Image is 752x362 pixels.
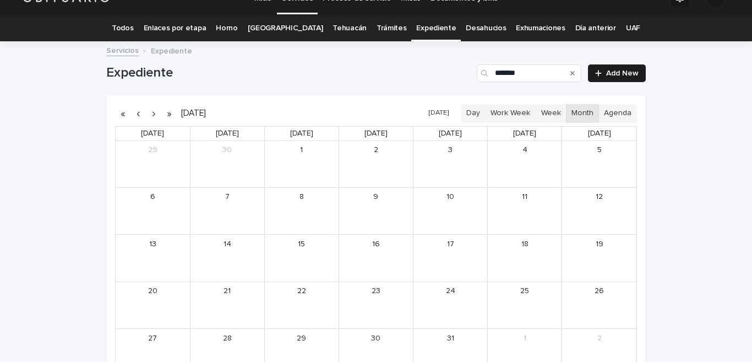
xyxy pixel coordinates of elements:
a: [GEOGRAPHIC_DATA] [248,15,323,41]
td: July 22, 2025 [264,282,339,329]
td: July 6, 2025 [116,187,190,235]
a: July 19, 2025 [591,235,608,253]
a: Todos [112,15,133,41]
span: Add New [606,69,639,77]
button: Work Week [485,104,536,123]
a: Exhumaciones [516,15,565,41]
a: Horno [216,15,237,41]
td: July 7, 2025 [190,187,264,235]
a: Monday [214,127,241,141]
td: June 29, 2025 [116,141,190,187]
a: July 6, 2025 [144,188,161,206]
td: July 20, 2025 [116,282,190,329]
td: July 3, 2025 [413,141,488,187]
input: Search [477,64,581,82]
a: July 9, 2025 [367,188,385,206]
a: June 30, 2025 [219,142,236,159]
button: Agenda [598,104,637,123]
td: July 26, 2025 [562,282,636,329]
td: July 18, 2025 [488,235,562,282]
h1: Expediente [106,65,472,81]
td: July 19, 2025 [562,235,636,282]
a: Enlaces por etapa [144,15,206,41]
td: July 24, 2025 [413,282,488,329]
a: July 23, 2025 [367,283,385,300]
td: July 11, 2025 [488,187,562,235]
a: Tehuacán [333,15,367,41]
a: Servicios [106,44,139,56]
a: July 8, 2025 [293,188,310,206]
td: July 12, 2025 [562,187,636,235]
a: Saturday [586,127,613,141]
a: August 2, 2025 [591,329,608,347]
td: July 25, 2025 [488,282,562,329]
a: June 29, 2025 [144,142,161,159]
a: Trámites [377,15,407,41]
a: July 30, 2025 [367,329,385,347]
h2: [DATE] [177,109,206,117]
a: Friday [511,127,538,141]
p: Expediente [151,44,192,56]
a: July 20, 2025 [144,283,161,300]
a: July 17, 2025 [442,235,459,253]
a: Expediente [416,15,456,41]
button: Next year [161,105,177,122]
button: Day [461,104,486,123]
td: July 17, 2025 [413,235,488,282]
td: July 13, 2025 [116,235,190,282]
a: July 28, 2025 [219,329,236,347]
a: July 10, 2025 [442,188,459,206]
a: Thursday [437,127,464,141]
a: July 18, 2025 [516,235,533,253]
a: July 2, 2025 [367,142,385,159]
a: July 21, 2025 [219,283,236,300]
a: July 24, 2025 [442,283,459,300]
button: Next month [146,105,161,122]
a: July 11, 2025 [516,188,533,206]
button: Week [535,104,566,123]
td: July 5, 2025 [562,141,636,187]
a: July 27, 2025 [144,329,161,347]
td: July 23, 2025 [339,282,413,329]
a: July 13, 2025 [144,235,161,253]
a: Desahucios [466,15,506,41]
a: July 1, 2025 [293,142,310,159]
td: July 15, 2025 [264,235,339,282]
a: July 29, 2025 [293,329,310,347]
a: July 31, 2025 [442,329,459,347]
a: July 22, 2025 [293,283,310,300]
td: July 16, 2025 [339,235,413,282]
td: June 30, 2025 [190,141,264,187]
button: Previous month [130,105,146,122]
td: July 4, 2025 [488,141,562,187]
a: Wednesday [362,127,390,141]
a: July 7, 2025 [219,188,236,206]
a: Día anterior [575,15,616,41]
button: Previous year [115,105,130,122]
a: July 26, 2025 [591,283,608,300]
a: August 1, 2025 [516,329,533,347]
a: July 12, 2025 [591,188,608,206]
a: Sunday [139,127,166,141]
a: July 16, 2025 [367,235,385,253]
a: July 3, 2025 [442,142,459,159]
td: July 2, 2025 [339,141,413,187]
td: July 1, 2025 [264,141,339,187]
a: Add New [588,64,646,82]
a: July 25, 2025 [516,283,533,300]
td: July 10, 2025 [413,187,488,235]
td: July 9, 2025 [339,187,413,235]
button: [DATE] [423,105,454,121]
a: July 5, 2025 [591,142,608,159]
td: July 8, 2025 [264,187,339,235]
td: July 21, 2025 [190,282,264,329]
td: July 14, 2025 [190,235,264,282]
button: Month [566,104,599,123]
a: Tuesday [288,127,315,141]
a: July 4, 2025 [516,142,533,159]
a: July 14, 2025 [219,235,236,253]
a: UAF [626,15,640,41]
a: July 15, 2025 [293,235,310,253]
